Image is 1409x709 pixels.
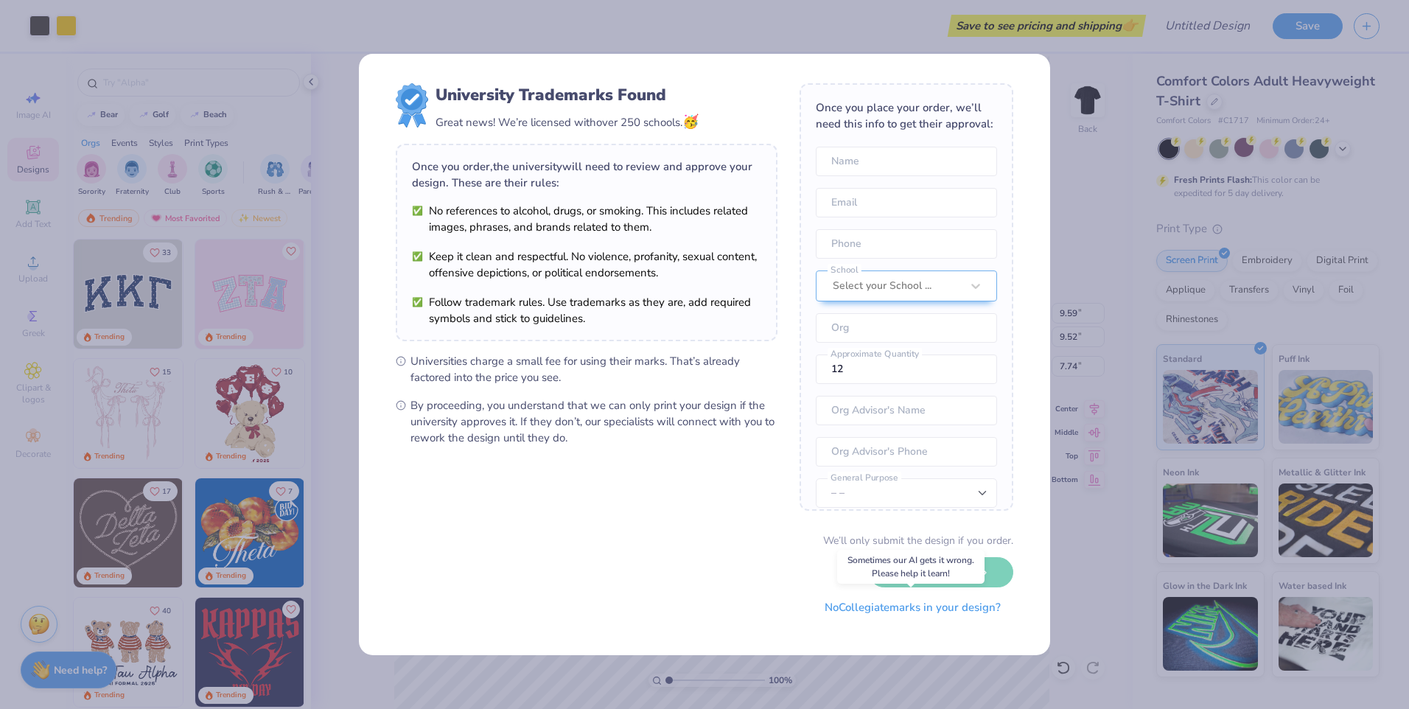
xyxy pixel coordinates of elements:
[412,158,761,191] div: Once you order, the university will need to review and approve your design. These are their rules:
[682,113,699,130] span: 🥳
[410,353,777,385] span: Universities charge a small fee for using their marks. That’s already factored into the price you...
[412,248,761,281] li: Keep it clean and respectful. No violence, profanity, sexual content, offensive depictions, or po...
[816,437,997,467] input: Org Advisor's Phone
[436,83,699,107] div: University Trademarks Found
[816,229,997,259] input: Phone
[412,203,761,235] li: No references to alcohol, drugs, or smoking. This includes related images, phrases, and brands re...
[816,313,997,343] input: Org
[396,83,428,128] img: license-marks-badge.png
[816,396,997,425] input: Org Advisor's Name
[823,533,1013,548] div: We’ll only submit the design if you order.
[436,112,699,132] div: Great news! We’re licensed with over 250 schools.
[816,354,997,384] input: Approximate Quantity
[812,593,1013,623] button: NoCollegiatemarks in your design?
[412,294,761,326] li: Follow trademark rules. Use trademarks as they are, add required symbols and stick to guidelines.
[816,99,997,132] div: Once you place your order, we’ll need this info to get their approval:
[816,188,997,217] input: Email
[837,550,985,584] div: Sometimes our AI gets it wrong. Please help it learn!
[816,147,997,176] input: Name
[410,397,777,446] span: By proceeding, you understand that we can only print your design if the university approves it. I...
